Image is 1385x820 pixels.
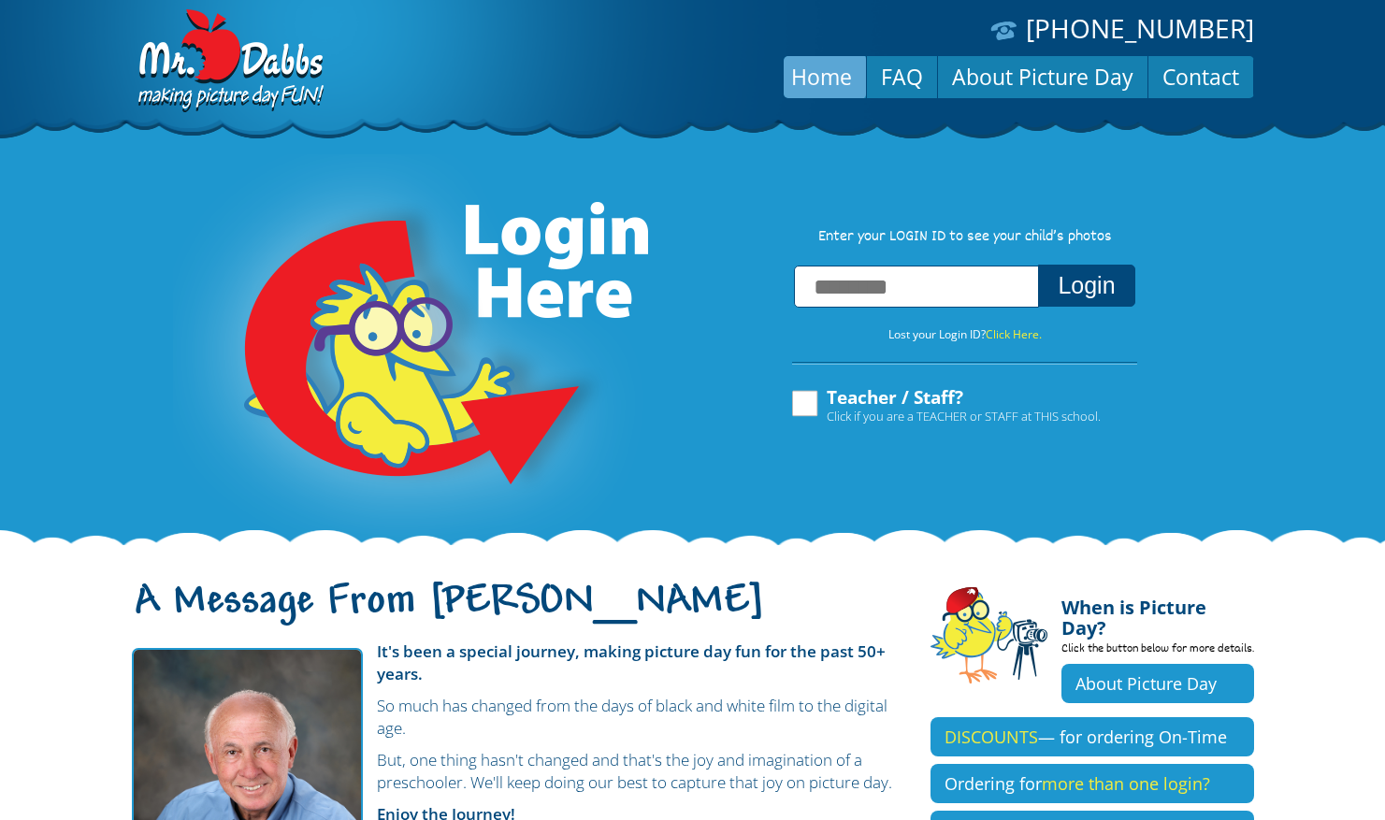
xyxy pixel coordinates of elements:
[132,9,326,114] img: Dabbs Company
[1148,54,1253,99] a: Contact
[938,54,1147,99] a: About Picture Day
[132,594,902,633] h1: A Message From [PERSON_NAME]
[132,695,902,740] p: So much has changed from the days of black and white film to the digital age.
[1042,772,1210,795] span: more than one login?
[931,764,1254,803] a: Ordering formore than one login?
[773,324,1157,345] p: Lost your Login ID?
[827,407,1101,425] span: Click if you are a TEACHER or STAFF at THIS school.
[1026,10,1254,46] a: [PHONE_NUMBER]
[789,388,1101,424] label: Teacher / Staff?
[1061,586,1254,639] h4: When is Picture Day?
[986,326,1042,342] a: Click Here.
[867,54,937,99] a: FAQ
[931,717,1254,756] a: DISCOUNTS— for ordering On-Time
[1038,265,1134,307] button: Login
[132,749,902,794] p: But, one thing hasn't changed and that's the joy and imagination of a preschooler. We'll keep doi...
[1061,664,1254,703] a: About Picture Day
[173,154,652,547] img: Login Here
[945,726,1038,748] span: DISCOUNTS
[777,54,866,99] a: Home
[377,640,886,684] strong: It's been a special journey, making picture day fun for the past 50+ years.
[1061,639,1254,664] p: Click the button below for more details.
[773,227,1157,248] p: Enter your LOGIN ID to see your child’s photos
